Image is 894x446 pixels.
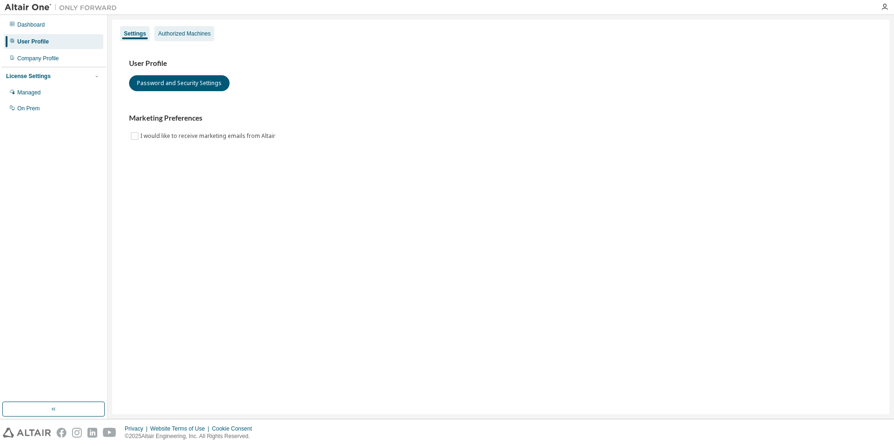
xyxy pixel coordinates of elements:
img: altair_logo.svg [3,428,51,438]
img: instagram.svg [72,428,82,438]
div: Privacy [125,425,150,432]
p: © 2025 Altair Engineering, Inc. All Rights Reserved. [125,432,258,440]
h3: Marketing Preferences [129,114,872,123]
label: I would like to receive marketing emails from Altair [140,130,277,142]
img: Altair One [5,3,122,12]
img: youtube.svg [103,428,116,438]
div: License Settings [6,72,50,80]
div: Company Profile [17,55,59,62]
div: Settings [124,30,146,37]
div: Authorized Machines [158,30,210,37]
div: Cookie Consent [212,425,257,432]
img: linkedin.svg [87,428,97,438]
div: Managed [17,89,41,96]
button: Password and Security Settings [129,75,230,91]
div: Website Terms of Use [150,425,212,432]
div: User Profile [17,38,49,45]
div: Dashboard [17,21,45,29]
h3: User Profile [129,59,872,68]
div: On Prem [17,105,40,112]
img: facebook.svg [57,428,66,438]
